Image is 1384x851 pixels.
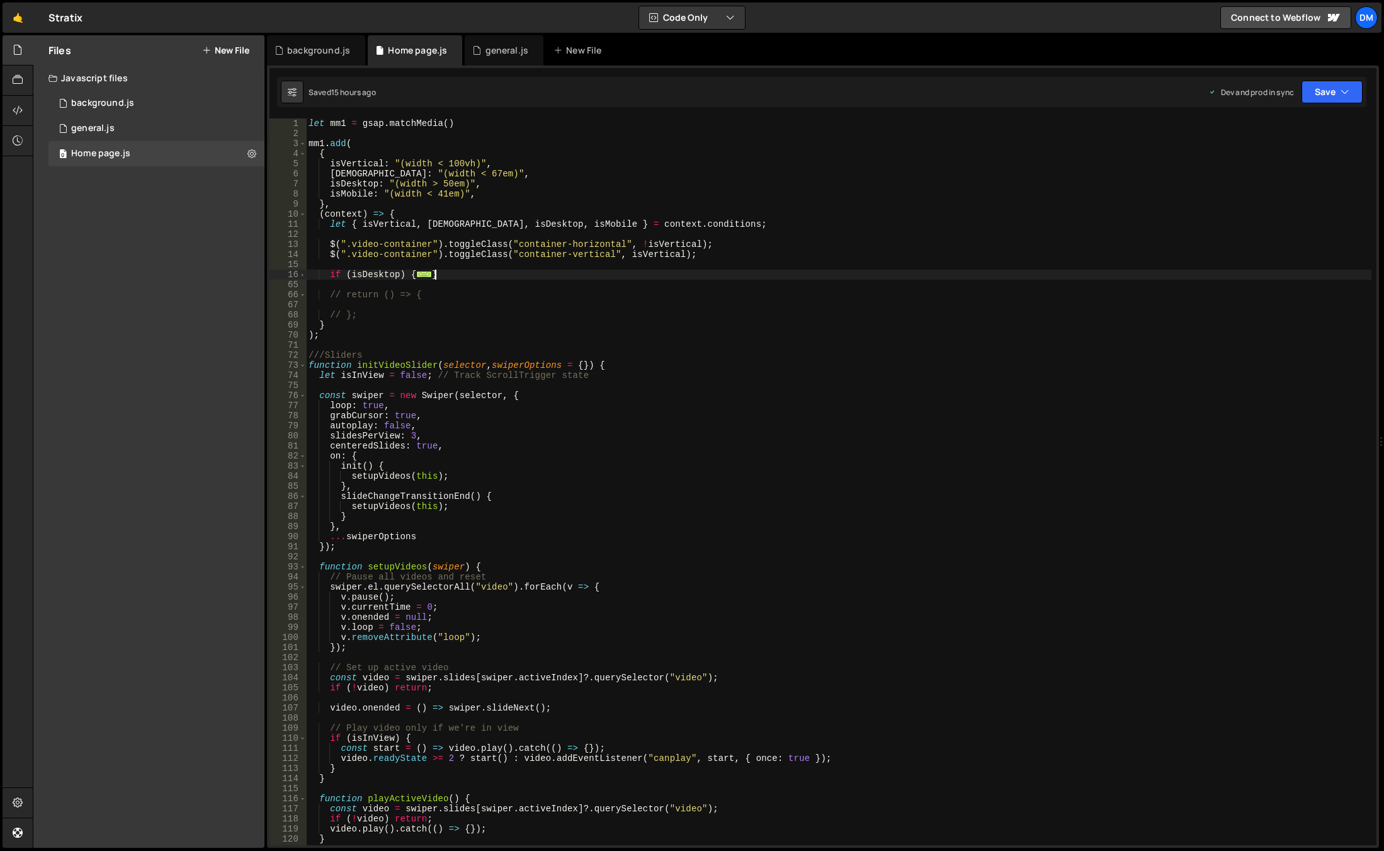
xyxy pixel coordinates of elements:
[269,632,307,643] div: 100
[269,794,307,804] div: 116
[269,834,307,844] div: 120
[269,421,307,431] div: 79
[269,370,307,380] div: 74
[269,753,307,763] div: 112
[269,622,307,632] div: 99
[269,643,307,653] div: 101
[71,123,115,134] div: general.js
[1208,87,1294,98] div: Dev and prod in sync
[269,189,307,199] div: 8
[287,44,350,57] div: background.js
[269,774,307,784] div: 114
[269,219,307,229] div: 11
[3,3,33,33] a: 🤙
[269,451,307,461] div: 82
[269,542,307,552] div: 91
[269,582,307,592] div: 95
[269,431,307,441] div: 80
[269,663,307,673] div: 103
[269,763,307,774] div: 113
[269,814,307,824] div: 118
[269,522,307,532] div: 89
[202,45,249,55] button: New File
[269,360,307,370] div: 73
[48,116,264,141] div: 16575/45802.js
[269,572,307,582] div: 94
[269,481,307,491] div: 85
[269,209,307,219] div: 10
[269,653,307,663] div: 102
[269,784,307,794] div: 115
[1355,6,1378,29] a: Dm
[269,129,307,139] div: 2
[269,552,307,562] div: 92
[71,98,134,109] div: background.js
[269,239,307,249] div: 13
[416,271,432,278] span: ...
[269,461,307,471] div: 83
[269,612,307,622] div: 98
[269,290,307,300] div: 66
[269,350,307,360] div: 72
[269,260,307,270] div: 15
[269,723,307,733] div: 109
[269,602,307,612] div: 97
[269,391,307,401] div: 76
[269,733,307,743] div: 110
[33,66,264,91] div: Javascript files
[269,673,307,683] div: 104
[269,169,307,179] div: 6
[269,149,307,159] div: 4
[388,44,447,57] div: Home page.js
[269,532,307,542] div: 90
[269,118,307,129] div: 1
[269,501,307,511] div: 87
[1220,6,1351,29] a: Connect to Webflow
[269,280,307,290] div: 65
[485,44,529,57] div: general.js
[269,139,307,149] div: 3
[48,10,82,25] div: Stratix
[269,491,307,501] div: 86
[269,471,307,481] div: 84
[48,141,264,166] div: 16575/45977.js
[269,592,307,602] div: 96
[269,562,307,572] div: 93
[269,179,307,189] div: 7
[331,87,376,98] div: 15 hours ago
[269,693,307,703] div: 106
[269,159,307,169] div: 5
[269,824,307,834] div: 119
[269,683,307,693] div: 105
[269,340,307,350] div: 71
[269,441,307,451] div: 81
[553,44,606,57] div: New File
[269,199,307,209] div: 9
[269,401,307,411] div: 77
[1302,81,1363,103] button: Save
[269,270,307,280] div: 16
[269,229,307,239] div: 12
[71,148,130,159] div: Home page.js
[269,804,307,814] div: 117
[59,150,67,160] span: 0
[269,703,307,713] div: 107
[639,6,745,29] button: Code Only
[269,330,307,340] div: 70
[309,87,376,98] div: Saved
[48,43,71,57] h2: Files
[48,91,264,116] div: 16575/45066.js
[269,320,307,330] div: 69
[269,411,307,421] div: 78
[269,249,307,260] div: 14
[269,713,307,723] div: 108
[269,743,307,753] div: 111
[269,300,307,310] div: 67
[269,511,307,522] div: 88
[269,310,307,320] div: 68
[269,380,307,391] div: 75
